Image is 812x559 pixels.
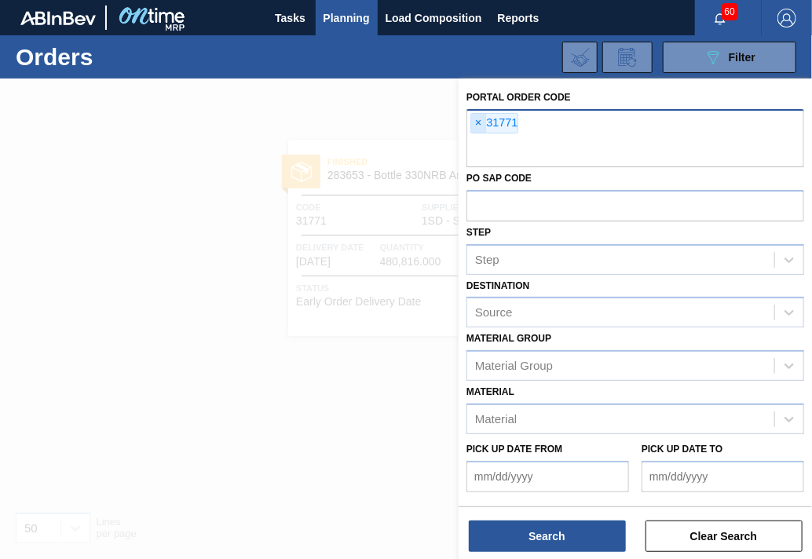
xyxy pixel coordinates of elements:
label: Portal Order Code [466,92,571,103]
h1: Orders [16,48,221,66]
div: 31771 [470,113,518,133]
span: Load Composition [386,9,482,27]
div: Import Order Negotiation [562,42,598,73]
label: Pick up Date to [642,444,722,455]
label: Delivery Date from [466,502,571,513]
span: × [471,114,486,133]
img: TNhmsLtSVTkK8tSr43FrP2fwEKptu5GPRR3wAAAABJRU5ErkJggg== [20,11,96,25]
span: Reports [498,9,540,27]
input: mm/dd/yyyy [466,461,629,492]
label: Step [466,227,491,238]
div: Step [475,253,499,266]
label: Delivery Date to [642,502,731,513]
label: PO SAP Code [466,173,532,184]
input: mm/dd/yyyy [642,461,804,492]
button: Notifications [695,7,745,29]
div: Order Review Request [602,42,653,73]
span: Filter [729,51,755,64]
span: Tasks [273,9,308,27]
img: Logout [777,9,796,27]
div: Source [475,306,513,320]
div: Material [475,412,517,426]
div: Material Group [475,360,553,373]
label: Material Group [466,333,551,344]
button: Filter [663,42,796,73]
label: Pick up Date from [466,444,562,455]
label: Destination [466,280,529,291]
span: Planning [324,9,370,27]
label: Material [466,386,514,397]
span: 60 [722,3,738,20]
